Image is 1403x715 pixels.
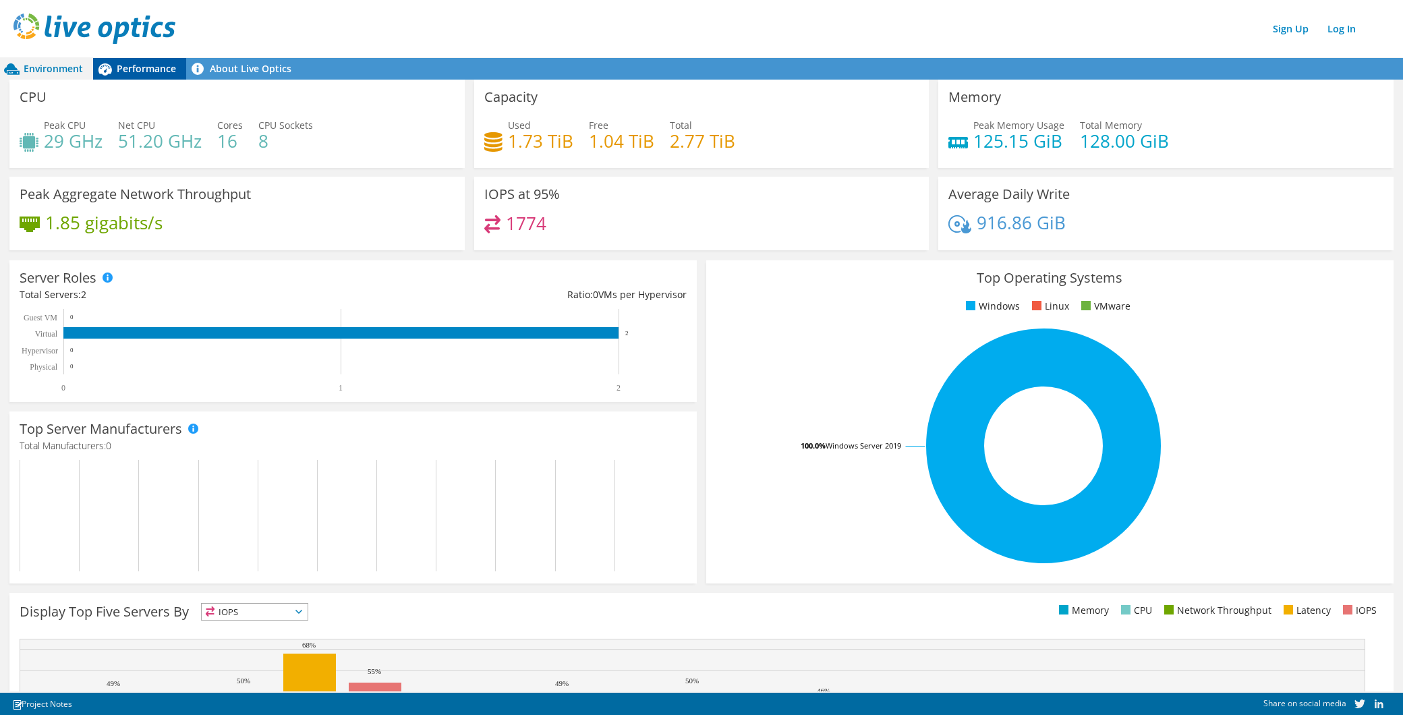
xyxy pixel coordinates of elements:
span: 0 [106,439,111,452]
h3: Top Operating Systems [716,270,1383,285]
h4: 1774 [506,216,546,231]
h4: Total Manufacturers: [20,438,687,453]
div: Ratio: VMs per Hypervisor [353,287,686,302]
li: Linux [1029,299,1069,314]
span: 0 [593,288,598,301]
a: About Live Optics [186,58,302,80]
text: 2 [617,383,621,393]
h3: Average Daily Write [948,187,1070,202]
text: 50% [237,677,250,685]
li: Latency [1280,603,1331,618]
div: Total Servers: [20,287,353,302]
tspan: Windows Server 2019 [826,440,901,451]
h3: Peak Aggregate Network Throughput [20,187,251,202]
text: 0 [61,383,65,393]
span: Peak CPU [44,119,86,132]
span: Cores [217,119,243,132]
h4: 51.20 GHz [118,134,202,148]
img: live_optics_svg.svg [13,13,175,44]
tspan: 100.0% [801,440,826,451]
text: 1 [339,383,343,393]
text: 46% [817,687,830,695]
h4: 128.00 GiB [1080,134,1169,148]
span: Environment [24,62,83,75]
text: 68% [302,641,316,649]
span: Free [589,119,608,132]
li: VMware [1078,299,1130,314]
h4: 29 GHz [44,134,103,148]
h4: 8 [258,134,313,148]
span: Used [508,119,531,132]
h4: 2.77 TiB [670,134,735,148]
h4: 1.85 gigabits/s [45,215,163,230]
h3: CPU [20,90,47,105]
span: Peak Memory Usage [973,119,1064,132]
li: Windows [963,299,1020,314]
h3: IOPS at 95% [484,187,560,202]
h3: Server Roles [20,270,96,285]
h3: Memory [948,90,1001,105]
span: Total [670,119,692,132]
text: 55% [368,667,381,675]
h4: 125.15 GiB [973,134,1064,148]
h4: 1.04 TiB [589,134,654,148]
a: Log In [1321,19,1363,38]
span: Net CPU [118,119,155,132]
text: 49% [555,679,569,687]
text: Physical [30,362,57,372]
h3: Top Server Manufacturers [20,422,182,436]
a: Sign Up [1266,19,1315,38]
text: 2 [625,330,629,337]
span: CPU Sockets [258,119,313,132]
span: Total Memory [1080,119,1142,132]
h4: 916.86 GiB [977,215,1066,230]
h4: 1.73 TiB [508,134,573,148]
text: Virtual [35,329,58,339]
span: IOPS [202,604,308,620]
text: Guest VM [24,313,57,322]
li: Memory [1056,603,1109,618]
text: 0 [70,363,74,370]
text: 50% [685,677,699,685]
li: IOPS [1340,603,1377,618]
h3: Capacity [484,90,538,105]
span: 2 [81,288,86,301]
text: 0 [70,314,74,320]
li: CPU [1118,603,1152,618]
li: Network Throughput [1161,603,1271,618]
span: Performance [117,62,176,75]
text: 49% [107,679,120,687]
h4: 16 [217,134,243,148]
span: Share on social media [1263,697,1346,709]
text: Hypervisor [22,346,58,355]
a: Project Notes [3,695,82,712]
text: 0 [70,347,74,353]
